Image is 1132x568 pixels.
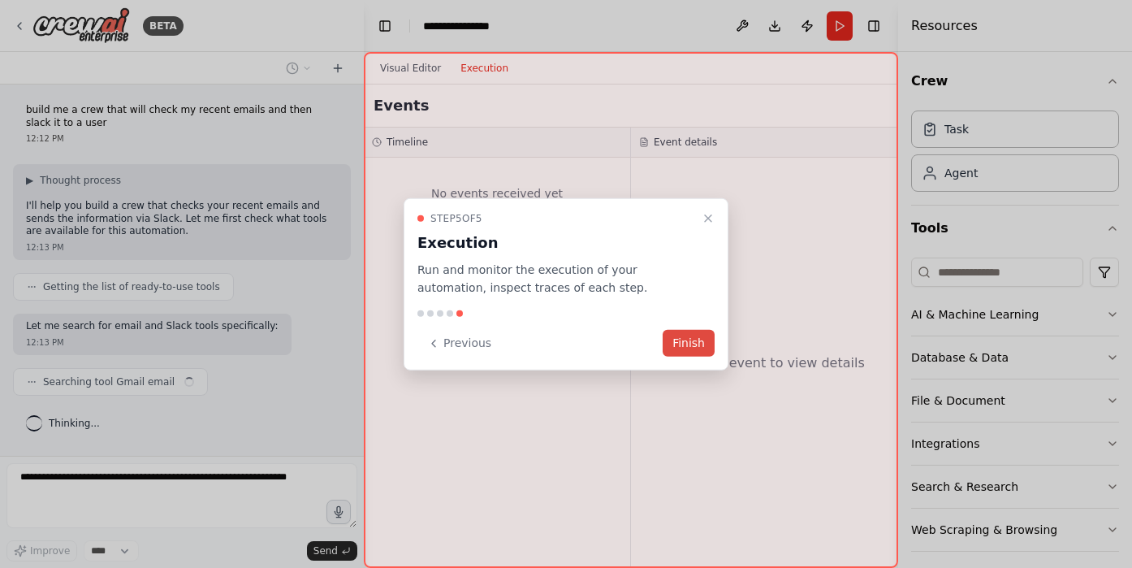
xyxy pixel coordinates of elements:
button: Close walkthrough [698,208,718,228]
p: Run and monitor the execution of your automation, inspect traces of each step. [417,260,695,297]
button: Previous [417,330,501,357]
button: Finish [663,330,715,357]
span: Step 5 of 5 [430,211,482,224]
h3: Execution [417,231,695,254]
button: Hide left sidebar [374,15,396,37]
